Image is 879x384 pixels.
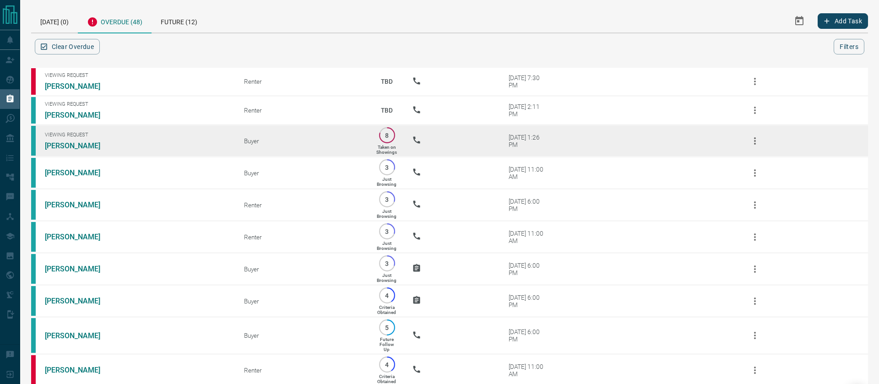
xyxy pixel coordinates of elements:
p: Just Browsing [377,273,396,283]
button: Clear Overdue [35,39,100,54]
div: Buyer [244,169,361,177]
p: Future Follow Up [380,337,394,352]
p: 3 [384,196,391,203]
a: [PERSON_NAME] [45,366,114,374]
div: [DATE] 11:00 AM [509,363,548,378]
div: [DATE] 1:26 PM [509,134,548,148]
div: [DATE] 6:00 PM [509,328,548,343]
a: [PERSON_NAME] [45,200,114,209]
p: 3 [384,260,391,267]
div: [DATE] 6:00 PM [509,262,548,276]
div: property.ca [31,68,36,95]
p: 8 [384,132,391,139]
div: condos.ca [31,318,36,353]
div: condos.ca [31,126,36,156]
button: Select Date Range [788,10,810,32]
p: 5 [384,324,391,331]
a: [PERSON_NAME] [45,168,114,177]
div: Renter [244,367,361,374]
span: Viewing Request [45,132,230,138]
div: condos.ca [31,286,36,316]
p: TBD [375,69,398,94]
a: [PERSON_NAME] [45,82,114,91]
div: [DATE] 11:00 AM [509,230,548,244]
a: [PERSON_NAME] [45,265,114,273]
p: 4 [384,292,391,299]
p: 3 [384,228,391,235]
div: [DATE] 6:00 PM [509,294,548,308]
a: [PERSON_NAME] [45,141,114,150]
div: condos.ca [31,254,36,284]
div: condos.ca [31,222,36,252]
div: Buyer [244,297,361,305]
div: [DATE] 7:30 PM [509,74,548,89]
p: Just Browsing [377,241,396,251]
div: Renter [244,107,361,114]
div: condos.ca [31,97,36,124]
span: Viewing Request [45,101,230,107]
div: [DATE] 6:00 PM [509,198,548,212]
div: Renter [244,78,361,85]
div: [DATE] 11:00 AM [509,166,548,180]
div: condos.ca [31,158,36,188]
div: Renter [244,201,361,209]
a: [PERSON_NAME] [45,297,114,305]
p: Criteria Obtained [377,374,396,384]
div: condos.ca [31,190,36,220]
button: Filters [834,39,864,54]
div: Overdue (48) [78,9,152,33]
div: Future (12) [152,9,206,32]
div: [DATE] 2:11 PM [509,103,548,118]
div: Buyer [244,265,361,273]
a: [PERSON_NAME] [45,233,114,241]
button: Add Task [818,13,868,29]
div: Buyer [244,332,361,339]
p: 4 [384,361,391,368]
div: Renter [244,233,361,241]
a: [PERSON_NAME] [45,111,114,119]
p: Just Browsing [377,177,396,187]
a: [PERSON_NAME] [45,331,114,340]
span: Viewing Request [45,72,230,78]
p: Just Browsing [377,209,396,219]
div: Buyer [244,137,361,145]
p: Criteria Obtained [377,305,396,315]
div: [DATE] (0) [31,9,78,32]
p: 3 [384,164,391,171]
p: TBD [375,98,398,123]
p: Taken on Showings [376,145,397,155]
